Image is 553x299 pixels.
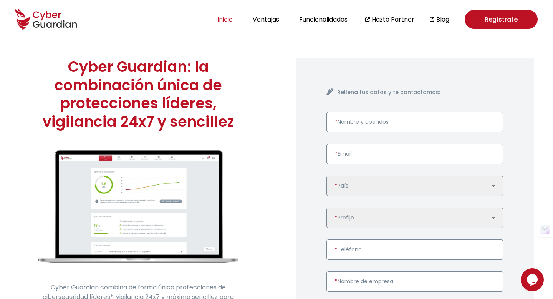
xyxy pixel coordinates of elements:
button: Funcionalidades [297,14,350,25]
iframe: chat widget [521,268,545,291]
a: Hazte Partner [372,15,414,24]
h1: Cyber Guardian: la combinación única de protecciones líderes, vigilancia 24x7 y sencillez [38,58,238,131]
input: Introduce un número de teléfono válido. [326,239,503,260]
h4: Rellena tus datos y te contactamos: [337,88,503,96]
button: Ventajas [250,14,281,25]
button: Inicio [215,14,235,25]
img: cyberguardian-home [38,150,238,263]
a: Blog [436,15,449,24]
a: Regístrate [465,10,538,29]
